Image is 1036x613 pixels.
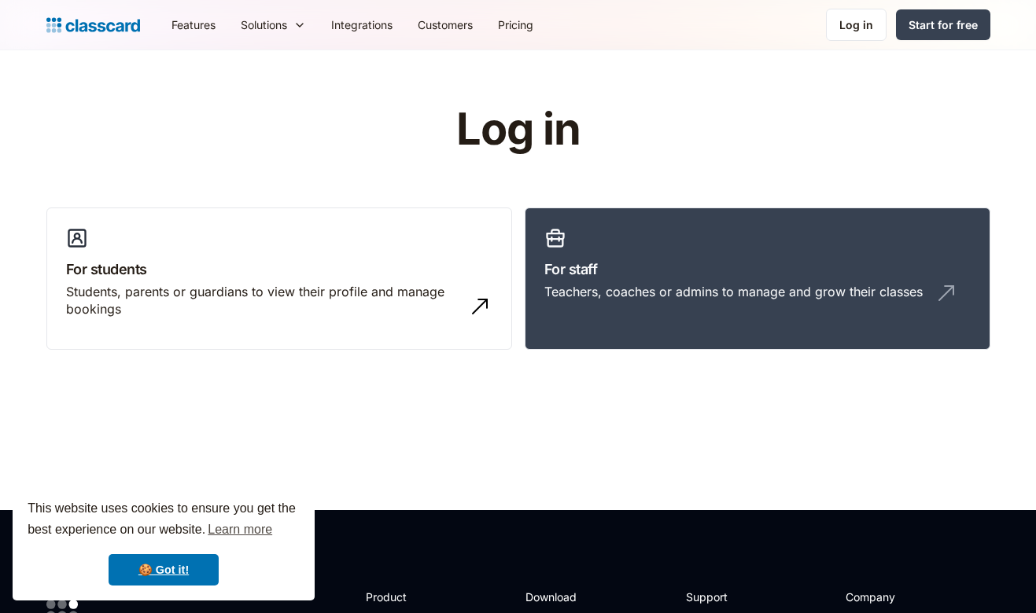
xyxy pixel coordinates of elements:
div: cookieconsent [13,484,315,600]
a: Features [159,7,228,42]
h2: Support [686,589,750,605]
a: Logo [46,14,140,36]
h2: Company [846,589,950,605]
h3: For students [66,259,492,280]
div: Log in [839,17,873,33]
a: Customers [405,7,485,42]
a: Pricing [485,7,546,42]
div: Start for free [909,17,978,33]
div: Teachers, coaches or admins to manage and grow their classes [544,283,923,300]
h3: For staff [544,259,971,280]
h1: Log in [268,105,768,154]
a: Start for free [896,9,990,40]
div: Solutions [241,17,287,33]
h2: Product [366,589,450,605]
a: dismiss cookie message [109,554,219,585]
h2: Download [525,589,590,605]
a: Log in [826,9,887,41]
a: For staffTeachers, coaches or admins to manage and grow their classes [525,207,990,351]
a: learn more about cookies [205,518,275,541]
a: For studentsStudents, parents or guardians to view their profile and manage bookings [46,207,512,351]
div: Solutions [228,7,319,42]
span: This website uses cookies to ensure you get the best experience on our website. [28,499,300,541]
a: Integrations [319,7,405,42]
div: Students, parents or guardians to view their profile and manage bookings [66,283,461,318]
